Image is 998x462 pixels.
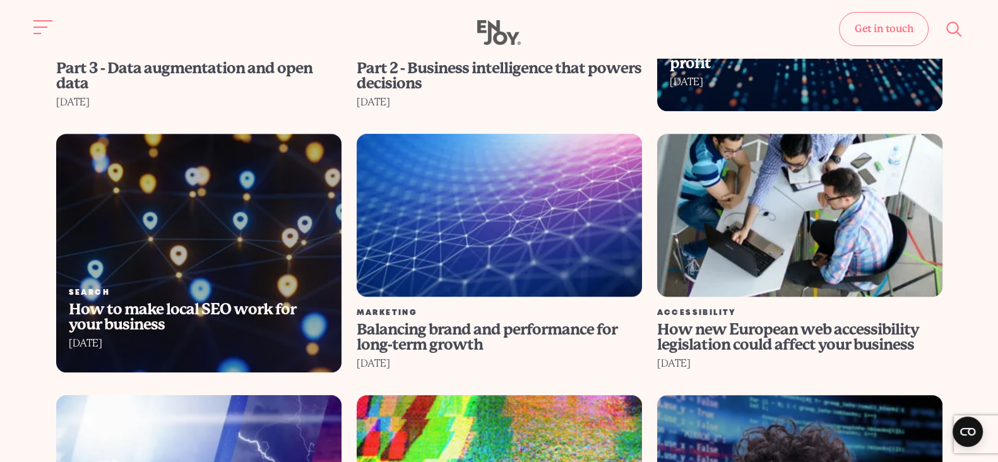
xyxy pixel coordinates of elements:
div: [DATE] [670,73,930,91]
button: Open CMP widget [953,417,983,447]
span: How to make local SEO work for your business [69,300,296,333]
span: Balancing brand and performance for long-term growth [357,321,617,353]
div: [DATE] [357,355,642,372]
div: [DATE] [56,93,342,111]
div: [DATE] [357,93,642,111]
img: Balancing brand and performance for long-term growth [357,134,642,297]
a: Get in touch [839,12,929,46]
span: Part 2 - Business intelligence that powers decisions [357,59,641,92]
div: [DATE] [657,355,942,372]
img: How new European web accessibility legislation could affect your business [642,126,956,305]
div: Accessibility [657,309,942,317]
button: Site search [941,16,968,42]
span: Part 3 - Data augmentation and open data [56,59,312,92]
span: How new European web accessibility legislation could affect your business [657,321,919,353]
a: How to make local SEO work for your business Search How to make local SEO work for your business ... [49,134,349,372]
div: Search [69,289,329,297]
div: Marketing [357,309,642,317]
a: How new European web accessibility legislation could affect your business Accessibility How new E... [650,134,950,372]
button: Site navigation [30,14,57,40]
a: Balancing brand and performance for long-term growth Marketing Balancing brand and performance fo... [349,134,650,372]
div: [DATE] [69,335,329,352]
